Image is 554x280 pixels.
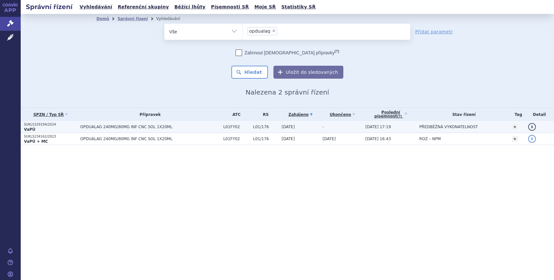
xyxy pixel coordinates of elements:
a: + [512,124,518,130]
a: Písemnosti SŘ [209,3,251,11]
span: L01FY02 [223,125,250,129]
a: Přidat parametr [415,28,453,35]
th: Tag [509,108,525,121]
span: L01/176 [253,137,278,141]
span: [DATE] [323,137,336,141]
a: Správní řízení [117,17,148,21]
a: Běžící lhůty [172,3,207,11]
a: Zahájeno [282,110,319,119]
th: Přípravek [77,108,220,121]
a: Statistiky SŘ [279,3,317,11]
strong: VaPÚ [24,127,35,132]
a: Moje SŘ [252,3,278,11]
a: detail [528,123,536,131]
li: Vyhledávání [156,14,189,24]
a: SPZN / Typ SŘ [24,110,77,119]
label: Zahrnout [DEMOGRAPHIC_DATA] přípravky [236,50,339,56]
p: SUKLS234162/2023 [24,134,77,139]
abbr: (?) [335,49,339,53]
span: [DATE] [282,125,295,129]
a: Domů [96,17,109,21]
span: - [323,125,324,129]
span: L01/176 [253,125,278,129]
span: × [272,29,276,33]
span: ROZ – NPM [419,137,441,141]
span: OPDUALAG 240MG/80MG INF CNC SOL 1X20ML [80,125,220,129]
input: opdualag [279,27,283,35]
th: ATC [220,108,250,121]
th: RS [250,108,278,121]
strong: VaPÚ + MC [24,139,48,144]
a: Referenční skupiny [116,3,171,11]
span: [DATE] 17:19 [365,125,391,129]
th: Stav řízení [416,108,509,121]
span: [DATE] [282,137,295,141]
a: Poslednípísemnost(?) [365,108,416,121]
span: PŘEDBĚŽNÁ VYKONATELNOST [419,125,478,129]
span: [DATE] 16:43 [365,137,391,141]
span: OPDUALAG 240MG/80MG INF CNC SOL 1X20ML [80,137,220,141]
p: SUKLS329194/2024 [24,122,77,127]
a: detail [528,135,536,143]
span: opdualag [249,29,270,33]
span: L01FY02 [223,137,250,141]
button: Hledat [231,66,268,79]
a: Vyhledávání [78,3,114,11]
button: Uložit do sledovaných [273,66,343,79]
abbr: (?) [397,115,402,118]
span: Nalezena 2 správní řízení [246,88,329,96]
h2: Správní řízení [21,2,78,11]
a: + [512,136,518,142]
th: Detail [525,108,554,121]
a: Ukončeno [323,110,362,119]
